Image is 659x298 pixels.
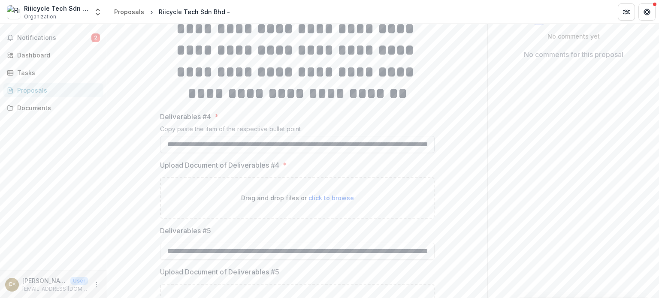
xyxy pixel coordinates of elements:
button: Get Help [638,3,656,21]
span: 2 [91,33,100,42]
p: No comments for this proposal [524,49,623,60]
a: Proposals [3,83,103,97]
p: Deliverables #5 [160,226,211,236]
span: click to browse [308,194,354,202]
p: [PERSON_NAME] <[EMAIL_ADDRESS][DOMAIN_NAME]> <[EMAIL_ADDRESS][DOMAIN_NAME]> [22,276,67,285]
nav: breadcrumb [111,6,233,18]
p: Deliverables #4 [160,111,211,122]
p: Upload Document of Deliverables #5 [160,267,279,277]
p: User [70,277,88,285]
span: Notifications [17,34,91,42]
div: CHEW CHIN HUAT <chinhuat@riiicycle.com> <chinhuat@riiicycle.com> [9,282,16,287]
div: Riiicycle Tech Sdn Bhd [24,4,88,13]
p: [EMAIL_ADDRESS][DOMAIN_NAME] [22,285,88,293]
div: Copy paste the item of the respective bullet point [160,125,435,136]
a: Proposals [111,6,148,18]
p: No comments yet [495,32,652,41]
button: Open entity switcher [92,3,104,21]
button: Notifications2 [3,31,103,45]
p: Drag and drop files or [241,193,354,202]
button: Partners [618,3,635,21]
span: Organization [24,13,56,21]
div: Proposals [114,7,144,16]
div: Tasks [17,68,97,77]
div: Dashboard [17,51,97,60]
div: Documents [17,103,97,112]
a: Tasks [3,66,103,80]
button: More [91,280,102,290]
p: Upload Document of Deliverables #4 [160,160,279,170]
a: Dashboard [3,48,103,62]
a: Documents [3,101,103,115]
div: Riicycle Tech Sdn Bhd - [159,7,230,16]
img: Riiicycle Tech Sdn Bhd [7,5,21,19]
div: Proposals [17,86,97,95]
